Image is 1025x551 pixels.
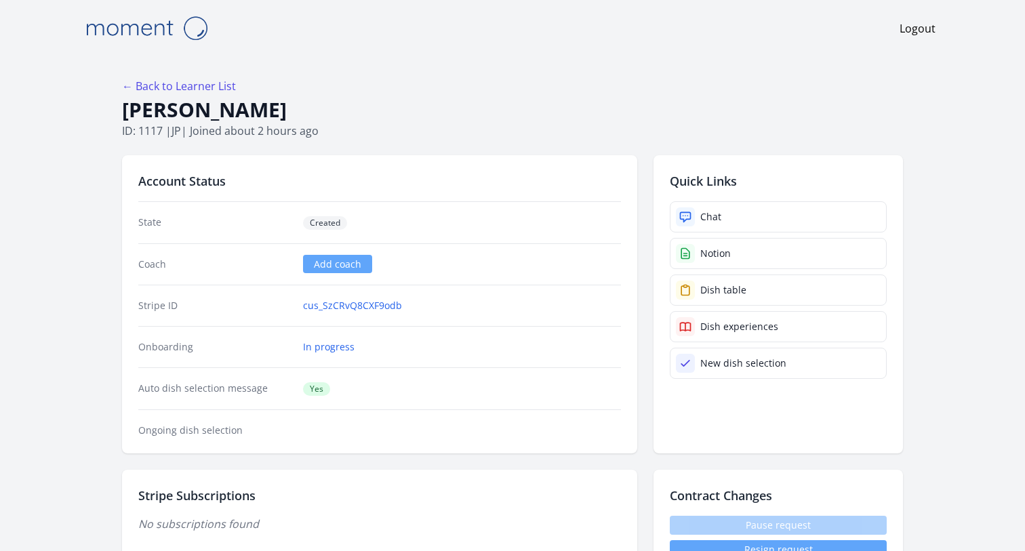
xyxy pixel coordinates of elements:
[303,340,355,354] a: In progress
[900,20,936,37] a: Logout
[670,238,887,269] a: Notion
[670,201,887,232] a: Chat
[670,311,887,342] a: Dish experiences
[700,283,746,297] div: Dish table
[138,516,621,532] p: No subscriptions found
[122,97,903,123] h1: [PERSON_NAME]
[670,486,887,505] h2: Contract Changes
[138,486,621,505] h2: Stripe Subscriptions
[700,320,778,333] div: Dish experiences
[670,348,887,379] a: New dish selection
[138,299,292,312] dt: Stripe ID
[303,382,330,396] span: Yes
[303,299,402,312] a: cus_SzCRvQ8CXF9odb
[670,171,887,190] h2: Quick Links
[138,258,292,271] dt: Coach
[138,171,621,190] h2: Account Status
[122,123,903,139] p: ID: 1117 | | Joined about 2 hours ago
[122,79,236,94] a: ← Back to Learner List
[700,210,721,224] div: Chat
[138,216,292,230] dt: State
[79,11,214,45] img: Moment
[172,123,181,138] span: jp
[303,255,372,273] a: Add coach
[700,356,786,370] div: New dish selection
[138,424,292,437] dt: Ongoing dish selection
[670,274,887,306] a: Dish table
[138,340,292,354] dt: Onboarding
[138,382,292,396] dt: Auto dish selection message
[700,247,731,260] div: Notion
[670,516,887,535] span: Pause request
[303,216,347,230] span: Created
